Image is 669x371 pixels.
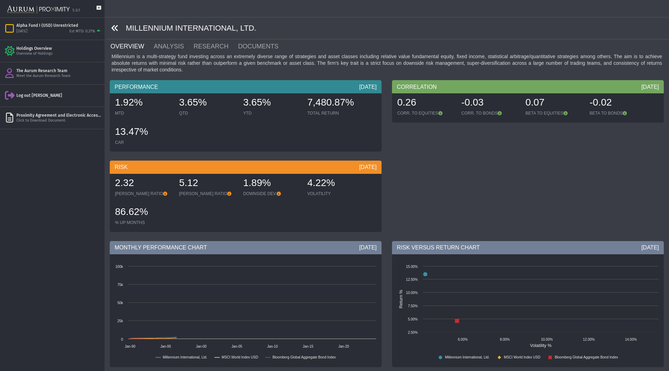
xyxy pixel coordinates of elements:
[590,110,647,116] div: BETA TO BONDS
[115,125,172,140] div: 13.47%
[303,345,314,348] text: Jan-15
[16,113,102,118] div: Proximity Agreement and Electronic Access Agreement ([PERSON_NAME] Foundation).pdf
[461,110,518,116] div: CORR. TO BONDS
[359,163,377,171] div: [DATE]
[110,241,382,254] div: MONTHLY PERFORMANCE CHART
[406,291,418,295] text: 10.00%
[397,110,454,116] div: CORR. TO EQUITIES
[408,317,418,321] text: 5.00%
[590,96,647,110] div: -0.02
[458,338,468,341] text: 6.00%
[392,241,664,254] div: RISK VERSUS RETURN CHART
[121,338,123,341] text: 0
[243,176,300,191] div: 1.89%
[267,345,278,348] text: Jan-10
[307,96,364,110] div: 7,480.87%
[406,265,418,269] text: 15.00%
[125,345,136,348] text: Jan-90
[106,17,669,39] div: MILLENNIUM INTERNATIONAL, LTD.
[160,345,171,348] text: Jan-95
[115,265,123,269] text: 100k
[530,343,552,348] text: Volatility %
[237,39,287,53] a: DOCUMENTS
[196,345,207,348] text: Jan-00
[115,176,172,191] div: 2.32
[110,161,382,174] div: RISK
[555,355,618,359] text: Bloomberg Global Aggregate Bond Index
[338,345,349,348] text: Jan-20
[16,51,102,56] div: Overview of Holdings
[16,23,102,28] div: Alpha Fund I (USD) Unrestricted
[641,83,659,91] div: [DATE]
[625,338,637,341] text: 14.00%
[243,110,300,116] div: YTD
[359,83,377,91] div: [DATE]
[408,331,418,334] text: 2.50%
[232,345,243,348] text: Jan-05
[541,338,553,341] text: 10.00%
[117,283,123,287] text: 75k
[504,355,540,359] text: MSCI World Index USD
[500,338,510,341] text: 8.00%
[117,319,123,323] text: 25k
[115,205,172,220] div: 86.62%
[392,80,664,93] div: CORRELATION
[307,176,364,191] div: 4.22%
[272,355,336,359] text: Bloomberg Global Aggregate Bond Index
[307,191,364,196] div: VOLATILITY
[117,301,123,305] text: 50k
[16,74,102,79] div: Meet the Aurum Research Team
[179,110,236,116] div: QTD
[115,220,172,225] div: % UP MONTHS
[110,53,664,73] div: Millennium is a multi-strategy fund investing across an extremely diverse range of strategies and...
[445,355,490,359] text: Millennium International, Ltd.
[16,93,102,98] div: Log out [PERSON_NAME]
[408,304,418,308] text: 7.50%
[583,338,595,341] text: 12.00%
[115,191,172,196] div: [PERSON_NAME] RATIO
[115,110,172,116] div: MTD
[406,278,418,281] text: 12.50%
[153,39,193,53] a: ANALYSIS
[16,118,102,123] div: Click to Download Document.
[193,39,238,53] a: RESEARCH
[163,355,207,359] text: Millennium International, Ltd.
[243,191,300,196] div: DOWNSIDE DEV.
[525,110,583,116] div: BETA TO EQUITIES
[69,29,95,34] div: Est MTD: 0.21%
[307,110,364,116] div: TOTAL RETURN
[179,97,207,108] span: 3.65%
[110,39,153,53] a: OVERVIEW
[359,244,377,252] div: [DATE]
[72,8,80,13] div: 5.0.1
[16,46,102,51] div: Holdings Overview
[397,97,416,108] span: 0.26
[115,97,143,108] span: 1.92%
[7,2,70,17] img: Aurum-Proximity%20white.svg
[525,96,583,110] div: 0.07
[179,176,236,191] div: 5.12
[179,191,236,196] div: [PERSON_NAME] RATIO
[222,355,258,359] text: MSCI World Index USD
[398,289,403,308] text: Return %
[110,80,382,93] div: PERFORMANCE
[16,68,102,74] div: The Aurum Research Team
[115,140,172,145] div: CAR
[461,96,518,110] div: -0.03
[641,244,659,252] div: [DATE]
[243,96,300,110] div: 3.65%
[16,29,28,34] div: [DATE]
